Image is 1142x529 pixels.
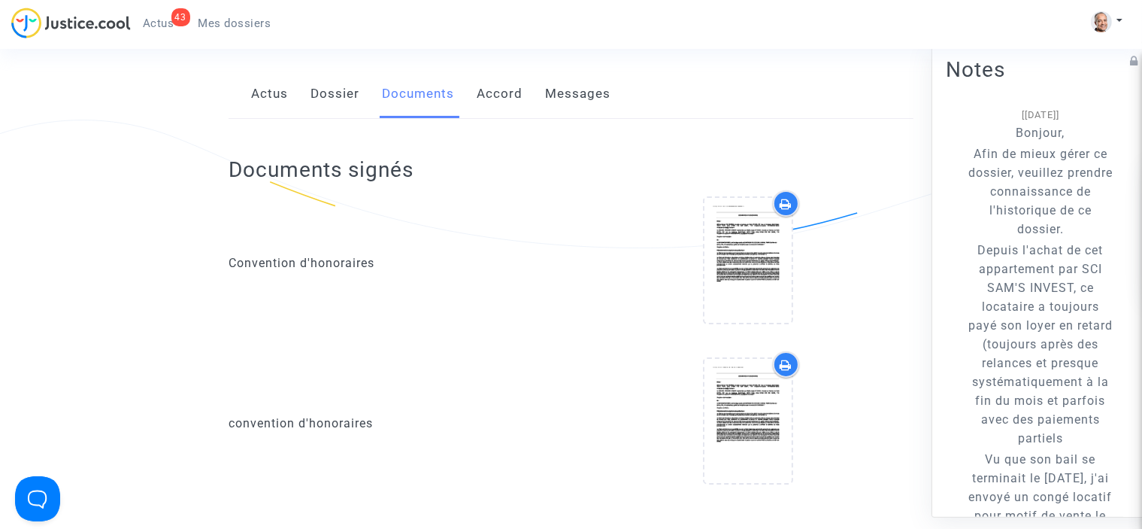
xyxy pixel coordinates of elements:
span: [[DATE]] [1022,108,1059,120]
a: Documents [382,69,454,119]
span: Mes dossiers [198,17,271,30]
a: Messages [545,69,610,119]
span: Actus [143,17,174,30]
a: Accord [477,69,523,119]
div: 43 [171,8,190,26]
a: Dossier [310,69,359,119]
p: Depuis l'achat de cet appartement par SCI SAM'S INVEST, ce locataire a toujours payé son loyer en... [968,241,1113,448]
p: Afin de mieux gérer ce dossier, veuillez prendre connaissance de l'historique de ce dossier. [968,144,1113,238]
h2: Documents signés [229,157,413,183]
a: Actus [251,69,288,119]
iframe: Help Scout Beacon - Open [15,476,60,521]
h2: Notes [946,56,1135,82]
img: ACg8ocKZU31xno-LpBqyWwI6qQfhaET-15XAm_d3fkRpZRSuTkJYLxqnFA=s96-c [1091,11,1112,32]
p: Bonjour, [968,123,1113,141]
div: convention d'honoraires [229,415,560,433]
div: Convention d'honoraires [229,254,560,272]
a: 43Actus [131,12,186,35]
img: jc-logo.svg [11,8,131,38]
a: Mes dossiers [186,12,283,35]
